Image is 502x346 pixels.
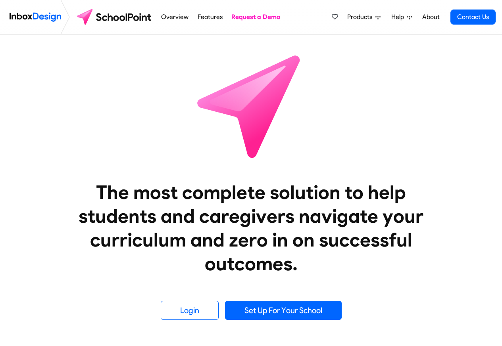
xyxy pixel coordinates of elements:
[391,12,407,22] span: Help
[344,9,384,25] a: Products
[420,9,442,25] a: About
[229,9,283,25] a: Request a Demo
[63,180,440,275] heading: The most complete solution to help students and caregivers navigate your curriculum and zero in o...
[225,301,342,320] a: Set Up For Your School
[159,9,191,25] a: Overview
[388,9,415,25] a: Help
[450,10,496,25] a: Contact Us
[347,12,375,22] span: Products
[195,9,225,25] a: Features
[161,301,219,320] a: Login
[73,8,157,27] img: schoolpoint logo
[180,34,323,177] img: icon_schoolpoint.svg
